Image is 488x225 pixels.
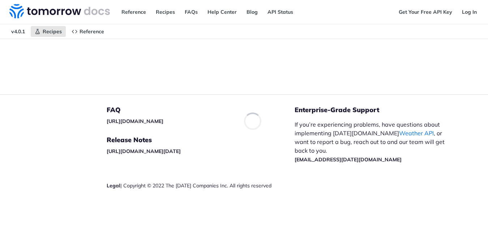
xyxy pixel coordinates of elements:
a: Help Center [204,7,241,17]
a: Weather API [399,130,434,137]
span: v4.0.1 [7,26,29,37]
a: [URL][DOMAIN_NAME][DATE] [107,148,181,154]
a: [URL][DOMAIN_NAME] [107,118,163,124]
a: Reference [117,7,150,17]
a: Blog [243,7,262,17]
a: Legal [107,182,120,189]
h5: Enterprise-Grade Support [295,106,464,114]
span: Reference [80,28,104,35]
a: Log In [458,7,481,17]
p: If you’re experiencing problems, have questions about implementing [DATE][DOMAIN_NAME] , or want ... [295,120,452,164]
h5: Release Notes [107,136,295,144]
a: API Status [264,7,297,17]
a: [EMAIL_ADDRESS][DATE][DOMAIN_NAME] [295,156,402,163]
img: Tomorrow.io Weather API Docs [9,4,110,18]
a: FAQs [181,7,202,17]
h5: FAQ [107,106,295,114]
span: Recipes [43,28,62,35]
a: Recipes [152,7,179,17]
a: Recipes [31,26,66,37]
a: Reference [68,26,108,37]
div: | Copyright © 2022 The [DATE] Companies Inc. All rights reserved [107,182,295,189]
a: Get Your Free API Key [395,7,456,17]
